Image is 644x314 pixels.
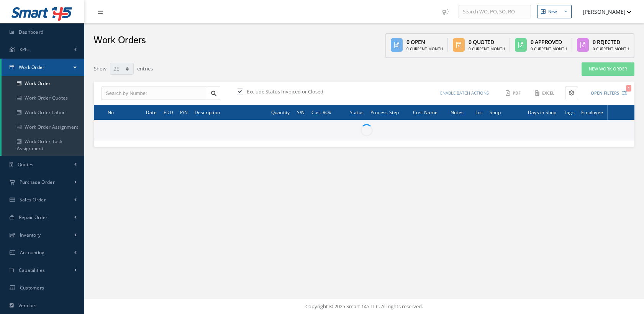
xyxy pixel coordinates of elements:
div: 0 Current Month [406,46,443,52]
div: 0 Current Month [531,46,567,52]
input: Search WO, PO, SO, RO [459,5,531,19]
span: Purchase Order [20,179,55,185]
button: Enable batch actions [433,87,496,100]
span: Days in Shop [528,108,556,116]
span: EDD [164,108,174,116]
span: Capabilities [19,267,45,273]
button: [PERSON_NAME] [575,4,631,19]
h2: Work Orders [93,35,146,46]
a: Work Order Quotes [2,91,84,105]
span: KPIs [20,46,29,53]
span: Inventory [20,232,41,238]
div: Exclude Status Invoiced or Closed [235,88,364,97]
label: entries [137,62,153,73]
span: Quotes [18,161,34,168]
div: Copyright © 2025 Smart 145 LLC. All rights reserved. [92,303,636,311]
span: P/N [180,108,188,116]
span: No [108,108,114,116]
div: New [548,8,557,15]
span: Repair Order [19,214,48,221]
span: Employee [581,108,603,116]
button: Open Filters1 [584,87,627,100]
span: Notes [451,108,464,116]
span: Sales Order [20,196,46,203]
button: Excel [531,87,559,100]
a: Work Order [2,59,84,76]
a: Work Order Assignment [2,120,84,134]
a: Work Order Task Assignment [2,134,84,156]
span: Status [350,108,364,116]
a: Work Order [2,76,84,91]
span: S/N [297,108,305,116]
span: Tags [564,108,575,116]
span: Vendors [18,302,37,309]
span: Dashboard [19,29,44,35]
div: 0 Rejected [593,38,629,46]
div: 0 Current Month [593,46,629,52]
span: Cust RO# [311,108,332,116]
div: 0 Open [406,38,443,46]
label: Show [94,62,107,73]
span: Date [146,108,157,116]
span: Cust Name [413,108,438,116]
span: Work Order [19,64,45,70]
span: Shop [490,108,501,116]
div: 0 Quoted [469,38,505,46]
span: Customers [20,285,44,291]
a: New Work Order [582,62,634,76]
button: New [537,5,572,18]
label: Exclude Status Invoiced or Closed [245,88,323,95]
div: 0 Current Month [469,46,505,52]
span: Process Step [370,108,399,116]
div: 0 Approved [531,38,567,46]
span: Quantity [271,108,290,116]
span: Accounting [20,249,45,256]
input: Search by Number [102,87,207,100]
span: Loc [475,108,483,116]
a: Work Order Labor [2,105,84,120]
span: Description [195,108,220,116]
span: 1 [626,85,631,92]
button: PDF [502,87,526,100]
